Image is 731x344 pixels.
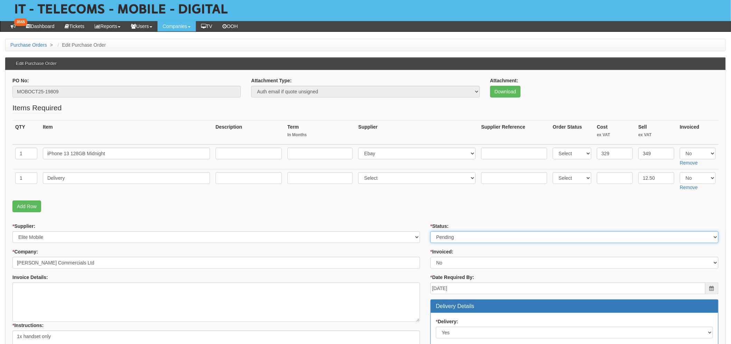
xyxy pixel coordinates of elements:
th: Supplier [355,120,478,145]
legend: Items Required [12,103,61,113]
label: Company: [12,248,38,255]
a: TV [196,21,218,31]
th: Term [285,120,355,145]
label: Attachment: [490,77,519,84]
a: Companies [158,21,196,31]
label: Attachment Type: [251,77,292,84]
small: In Months [287,132,353,138]
th: Description [213,120,285,145]
label: Status: [430,223,449,230]
label: Invoice Details: [12,274,48,281]
a: Users [126,21,158,31]
span: > [48,42,55,48]
li: Edit Purchase Order [56,41,106,48]
th: Sell [636,120,677,145]
h3: Delivery Details [436,303,713,309]
label: Invoiced: [430,248,454,255]
small: ex VAT [597,132,633,138]
th: Cost [594,120,636,145]
th: Item [40,120,213,145]
a: OOH [218,21,243,31]
a: Purchase Orders [10,42,47,48]
th: Supplier Reference [478,120,550,145]
th: Invoiced [677,120,719,145]
a: Dashboard [21,21,60,31]
a: Download [490,86,521,97]
th: QTY [12,120,40,145]
th: Order Status [550,120,594,145]
a: Remove [680,185,698,190]
a: Remove [680,160,698,166]
label: Delivery: [436,318,458,325]
a: Reports [89,21,126,31]
span: 3565 [14,18,27,26]
label: PO No: [12,77,29,84]
a: Tickets [60,21,90,31]
h3: Edit Purchase Order [12,58,60,69]
label: Date Required By: [430,274,474,281]
label: Instructions: [12,322,44,329]
label: Supplier: [12,223,35,230]
small: ex VAT [638,132,674,138]
a: Add Row [12,201,41,212]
